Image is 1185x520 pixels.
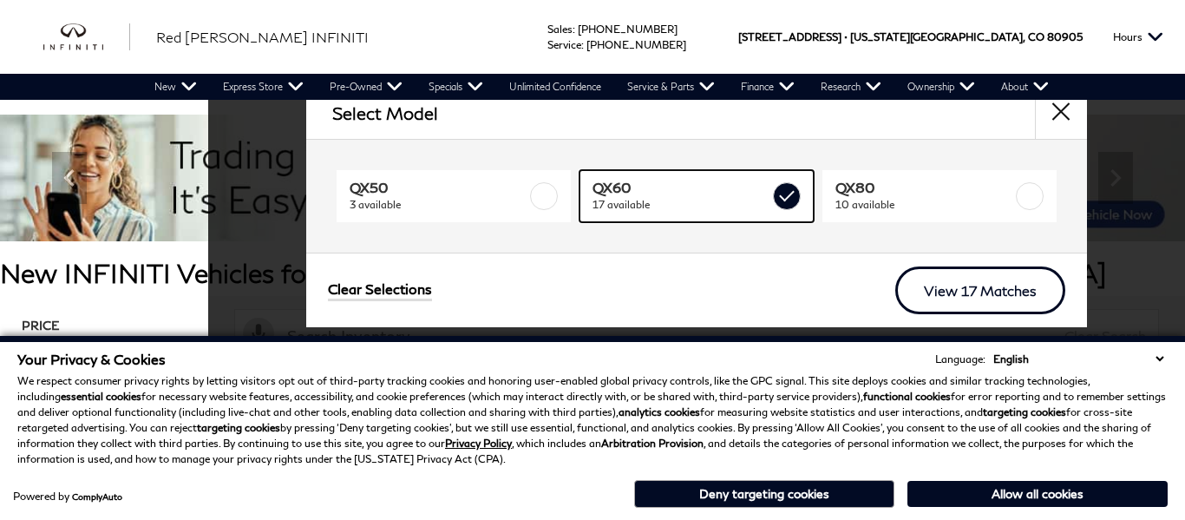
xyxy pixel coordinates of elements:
[728,74,808,100] a: Finance
[895,267,1065,314] a: View 17 Matches
[586,38,686,51] a: [PHONE_NUMBER]
[614,74,728,100] a: Service & Parts
[13,491,122,502] div: Powered by
[578,23,678,36] a: [PHONE_NUMBER]
[22,318,187,333] h5: Price
[808,74,894,100] a: Research
[989,351,1168,367] select: Language Select
[445,437,512,450] a: Privacy Policy
[141,74,210,100] a: New
[601,437,704,450] strong: Arbitration Provision
[197,421,280,434] strong: targeting cookies
[547,38,581,51] span: Service
[573,23,575,36] span: :
[592,196,769,214] span: 17 available
[350,179,527,196] span: QX50
[907,481,1168,507] button: Allow all cookies
[332,103,438,122] h2: Select Model
[16,333,192,386] div: Price
[337,170,571,222] a: QX503 available
[988,74,1062,100] a: About
[738,30,1083,43] a: [STREET_ADDRESS] • [US_STATE][GEOGRAPHIC_DATA], CO 80905
[935,354,985,365] div: Language:
[43,23,130,51] img: INFINITI
[72,491,122,502] a: ComplyAuto
[619,405,700,418] strong: analytics cookies
[983,405,1066,418] strong: targeting cookies
[496,74,614,100] a: Unlimited Confidence
[592,179,769,196] span: QX60
[17,373,1168,467] p: We respect consumer privacy rights by letting visitors opt out of third-party tracking cookies an...
[581,38,584,51] span: :
[61,390,141,403] strong: essential cookies
[822,170,1057,222] a: QX8010 available
[210,74,317,100] a: Express Store
[317,74,416,100] a: Pre-Owned
[835,179,1012,196] span: QX80
[1035,87,1087,139] button: close
[328,280,432,301] a: Clear Selections
[350,196,527,214] span: 3 available
[863,390,951,403] strong: functional cookies
[17,351,166,367] span: Your Privacy & Cookies
[416,74,496,100] a: Specials
[547,23,573,36] span: Sales
[835,196,1012,214] span: 10 available
[141,74,1062,100] nav: Main Navigation
[634,480,894,508] button: Deny targeting cookies
[156,27,369,48] a: Red [PERSON_NAME] INFINITI
[43,23,130,51] a: infiniti
[52,152,87,204] div: Previous
[894,74,988,100] a: Ownership
[156,29,369,45] span: Red [PERSON_NAME] INFINITI
[579,170,814,222] a: QX6017 available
